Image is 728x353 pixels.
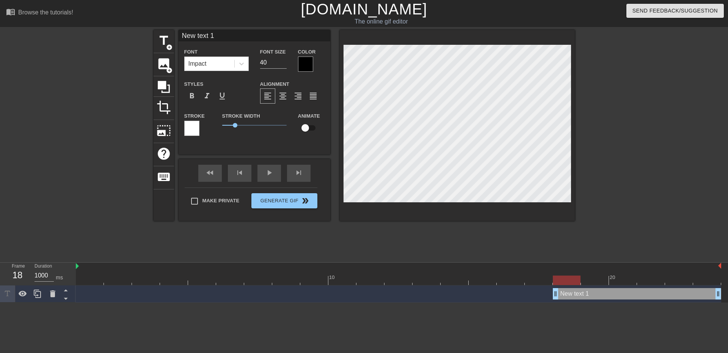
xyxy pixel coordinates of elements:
[301,1,427,17] a: [DOMAIN_NAME]
[166,67,173,74] span: add_circle
[18,9,73,16] div: Browse the tutorials!
[263,91,272,101] span: format_align_left
[157,123,171,138] span: photo_size_select_large
[298,48,316,56] label: Color
[202,197,240,205] span: Make Private
[222,112,260,120] label: Stroke Width
[329,274,336,281] div: 10
[552,290,559,298] span: drag_handle
[714,290,722,298] span: drag_handle
[184,48,198,56] label: Font
[166,44,173,50] span: add_circle
[218,91,227,101] span: format_underline
[626,4,724,18] button: Send Feedback/Suggestion
[278,91,287,101] span: format_align_center
[293,91,303,101] span: format_align_right
[188,59,207,68] div: Impact
[12,268,23,282] div: 18
[246,17,516,26] div: The online gif editor
[251,193,317,208] button: Generate Gif
[309,91,318,101] span: format_align_justify
[294,168,303,177] span: skip_next
[157,147,171,161] span: help
[202,91,212,101] span: format_italic
[157,57,171,71] span: image
[6,263,29,285] div: Frame
[260,80,289,88] label: Alignment
[6,7,73,19] a: Browse the tutorials!
[157,33,171,48] span: title
[206,168,215,177] span: fast_rewind
[610,274,617,281] div: 20
[157,170,171,184] span: keyboard
[157,100,171,115] span: crop
[184,112,205,120] label: Stroke
[260,48,286,56] label: Font Size
[35,264,52,269] label: Duration
[718,263,721,269] img: bound-end.png
[301,196,310,205] span: double_arrow
[184,80,204,88] label: Styles
[254,196,314,205] span: Generate Gif
[187,91,196,101] span: format_bold
[265,168,274,177] span: play_arrow
[632,6,718,16] span: Send Feedback/Suggestion
[6,7,15,16] span: menu_book
[298,112,320,120] label: Animate
[235,168,244,177] span: skip_previous
[56,274,63,282] div: ms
